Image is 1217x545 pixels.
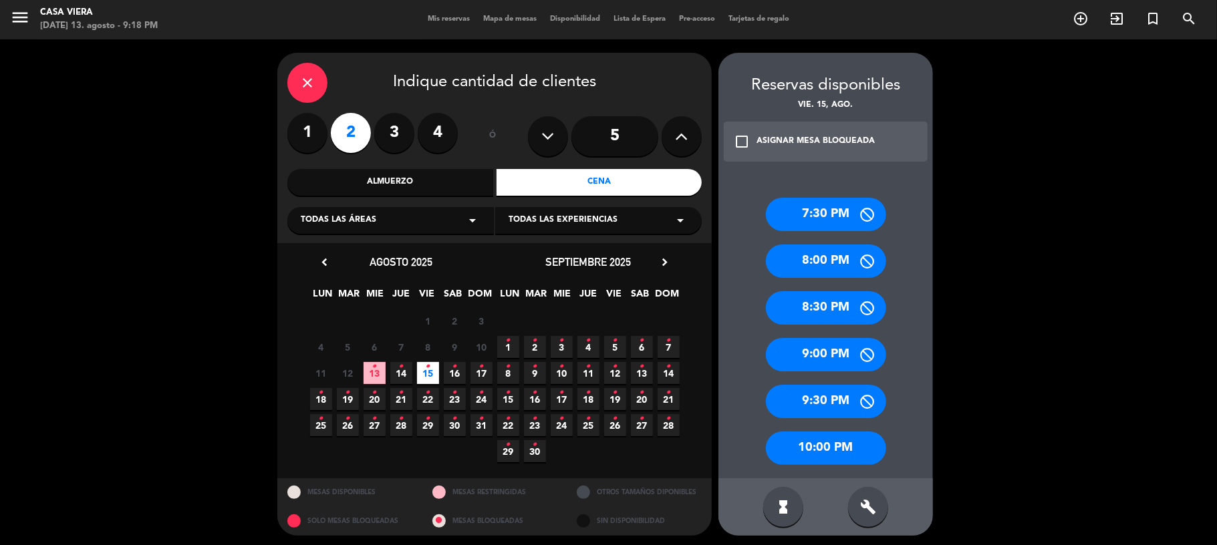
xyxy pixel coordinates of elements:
[310,414,332,436] span: 25
[471,113,515,160] div: ó
[426,408,430,429] i: •
[337,414,359,436] span: 26
[287,63,702,103] div: Indique cantidad de clientes
[499,286,521,308] span: LUN
[417,414,439,436] span: 29
[364,286,386,308] span: MIE
[613,330,618,351] i: •
[631,388,653,410] span: 20
[372,382,377,403] i: •
[640,330,644,351] i: •
[364,388,386,410] span: 20
[672,15,722,23] span: Pre-acceso
[390,388,412,410] span: 21
[766,244,886,278] div: 8:00 PM
[658,336,680,358] span: 7
[444,310,466,332] span: 2
[310,336,332,358] span: 4
[338,286,360,308] span: MAR
[497,362,519,384] span: 8
[372,408,377,429] i: •
[299,75,315,91] i: close
[666,356,671,377] i: •
[444,362,466,384] span: 16
[567,478,712,507] div: OTROS TAMAÑOS DIPONIBLES
[559,408,564,429] i: •
[399,408,404,429] i: •
[470,310,493,332] span: 3
[470,336,493,358] span: 10
[390,414,412,436] span: 28
[672,212,688,228] i: arrow_drop_down
[613,382,618,403] i: •
[421,15,477,23] span: Mis reservas
[658,388,680,410] span: 21
[506,434,511,456] i: •
[559,356,564,377] i: •
[567,507,712,536] div: SIN DISPONIBILIDAD
[577,414,599,436] span: 25
[416,286,438,308] span: VIE
[390,362,412,384] span: 14
[444,388,466,410] span: 23
[319,408,323,429] i: •
[370,255,432,268] span: agosto 2025
[477,15,543,23] span: Mapa de mesas
[533,408,537,429] i: •
[452,408,457,429] i: •
[658,414,680,436] span: 28
[631,336,653,358] span: 6
[468,286,491,308] span: DOM
[604,362,626,384] span: 12
[470,414,493,436] span: 31
[287,113,327,153] label: 1
[417,336,439,358] span: 8
[337,388,359,410] span: 19
[497,336,519,358] span: 1
[422,507,567,536] div: MESAS BLOQUEADAS
[577,362,599,384] span: 11
[497,169,702,196] div: Cena
[543,15,607,23] span: Disponibilidad
[525,286,547,308] span: MAR
[317,255,331,269] i: chevron_left
[533,356,537,377] i: •
[319,382,323,403] i: •
[422,478,567,507] div: MESAS RESTRINGIDAS
[666,408,671,429] i: •
[346,382,350,403] i: •
[551,286,573,308] span: MIE
[1145,11,1161,27] i: turned_in_not
[545,255,631,268] span: septiembre 2025
[656,286,678,308] span: DOM
[497,414,519,436] span: 22
[766,291,886,325] div: 8:30 PM
[718,73,933,99] div: Reservas disponibles
[506,356,511,377] i: •
[390,336,412,358] span: 7
[860,499,876,515] i: build
[658,255,672,269] i: chevron_right
[604,388,626,410] span: 19
[577,336,599,358] span: 4
[631,362,653,384] span: 13
[640,356,644,377] i: •
[586,356,591,377] i: •
[775,499,791,515] i: hourglass_full
[497,440,519,462] span: 29
[464,212,481,228] i: arrow_drop_down
[551,362,573,384] span: 10
[452,356,457,377] i: •
[470,388,493,410] span: 24
[399,382,404,403] i: •
[766,198,886,231] div: 7:30 PM
[287,169,493,196] div: Almuerzo
[277,507,422,536] div: SOLO MESAS BLOQUEADAS
[666,330,671,351] i: •
[766,431,886,465] div: 10:00 PM
[470,362,493,384] span: 17
[586,330,591,351] i: •
[603,286,626,308] span: VIE
[390,286,412,308] span: JUE
[630,286,652,308] span: SAB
